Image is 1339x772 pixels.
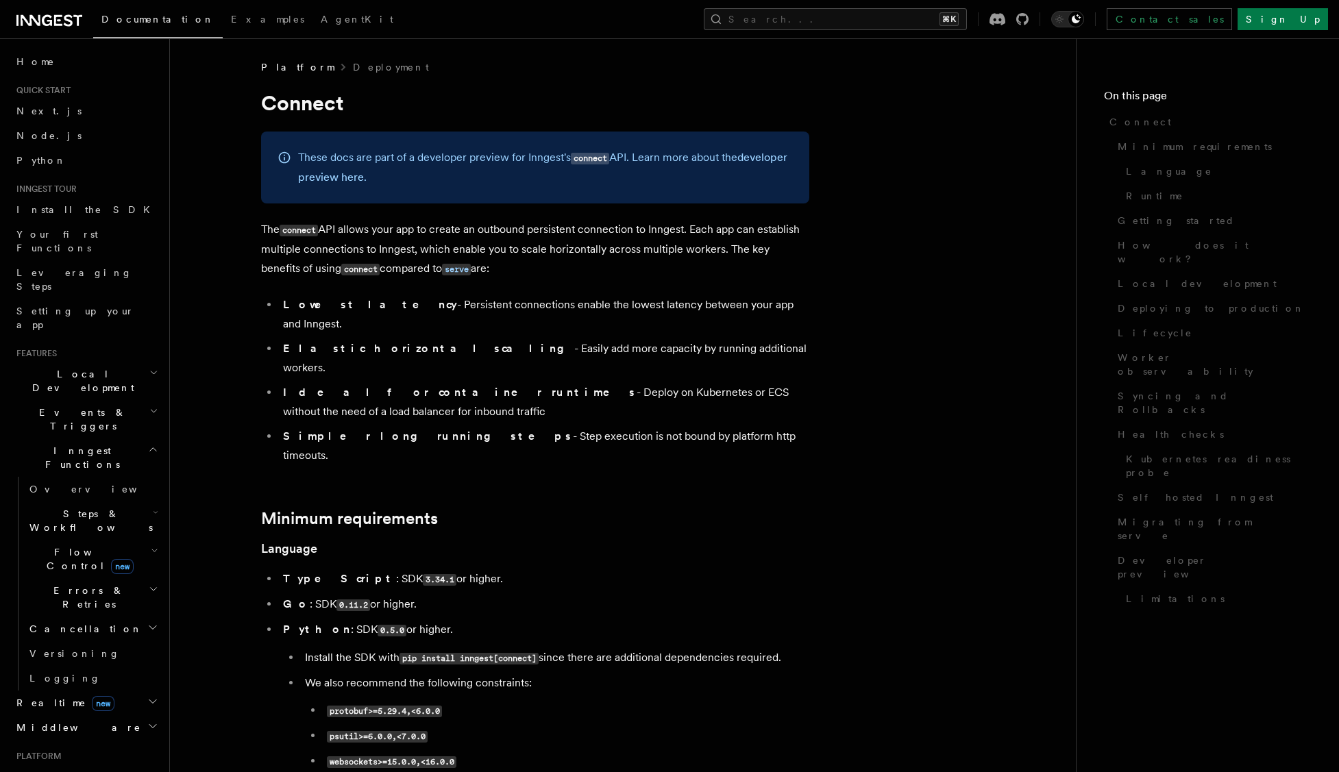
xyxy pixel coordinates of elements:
strong: Simpler long running steps [283,429,573,443]
span: Your first Functions [16,229,98,253]
span: Self hosted Inngest [1118,490,1273,504]
span: Cancellation [24,622,143,636]
a: Minimum requirements [261,509,438,528]
a: Local development [1112,271,1312,296]
a: Language [261,539,317,558]
span: Syncing and Rollbacks [1118,389,1312,416]
a: Next.js [11,99,161,123]
span: Examples [231,14,304,25]
span: Leveraging Steps [16,267,132,292]
strong: Lowest latency [283,298,457,311]
button: Steps & Workflows [24,501,161,540]
a: Runtime [1120,184,1312,208]
a: Leveraging Steps [11,260,161,299]
span: Minimum requirements [1118,140,1272,153]
a: Health checks [1112,422,1312,447]
code: connect [280,225,318,236]
span: Overview [29,484,171,495]
span: Deploying to production [1118,301,1305,315]
button: Local Development [11,362,161,400]
a: Deploying to production [1112,296,1312,321]
span: Quick start [11,85,71,96]
span: Developer preview [1118,553,1312,581]
span: Runtime [1126,189,1183,203]
a: Self hosted Inngest [1112,485,1312,510]
a: Syncing and Rollbacks [1112,384,1312,422]
code: serve [442,264,471,275]
a: Limitations [1120,586,1312,611]
span: Inngest tour [11,184,77,195]
a: Contact sales [1107,8,1232,30]
span: Flow Control [24,545,151,573]
span: Worker observability [1118,351,1312,378]
li: : SDK or higher. [279,620,809,771]
a: Deployment [353,60,429,74]
span: Errors & Retries [24,584,149,611]
span: Limitations [1126,592,1225,606]
span: Kubernetes readiness probe [1126,452,1312,480]
code: 0.5.0 [378,625,406,636]
span: Logging [29,673,101,684]
p: These docs are part of a developer preview for Inngest's API. Learn more about the . [298,148,793,187]
code: pip install inngest[connect] [400,653,539,664]
span: Python [16,155,66,166]
a: Developer preview [1112,548,1312,586]
strong: Python [283,623,351,636]
a: Overview [24,477,161,501]
span: Migrating from serve [1118,515,1312,543]
li: - Step execution is not bound by platform http timeouts. [279,427,809,465]
li: - Easily add more capacity by running additional workers. [279,339,809,377]
a: Setting up your app [11,299,161,337]
a: Sign Up [1238,8,1328,30]
a: Minimum requirements [1112,134,1312,159]
a: Migrating from serve [1112,510,1312,548]
span: Versioning [29,648,120,659]
span: Platform [11,751,62,762]
a: Your first Functions [11,222,161,260]
a: How does it work? [1112,233,1312,271]
code: 0.11.2 [336,599,370,611]
button: Events & Triggers [11,400,161,438]
a: AgentKit [312,4,402,37]
button: Flow Controlnew [24,540,161,578]
span: Health checks [1118,427,1224,441]
h4: On this page [1104,88,1312,110]
span: Platform [261,60,334,74]
a: Language [1120,159,1312,184]
span: Events & Triggers [11,406,149,433]
kbd: ⌘K [939,12,959,26]
span: Lifecycle [1118,326,1192,340]
a: Lifecycle [1112,321,1312,345]
a: Getting started [1112,208,1312,233]
div: Inngest Functions [11,477,161,690]
a: Worker observability [1112,345,1312,384]
a: Node.js [11,123,161,148]
a: Documentation [93,4,223,38]
code: 3.34.1 [423,574,456,586]
li: - Persistent connections enable the lowest latency between your app and Inngest. [279,295,809,334]
span: Middleware [11,721,141,734]
a: Connect [1104,110,1312,134]
a: Versioning [24,641,161,666]
li: - Deploy on Kubernetes or ECS without the need of a load balancer for inbound traffic [279,383,809,421]
strong: Go [283,597,310,610]
h1: Connect [261,90,809,115]
li: : SDK or higher. [279,595,809,614]
button: Errors & Retries [24,578,161,617]
p: The API allows your app to create an outbound persistent connection to Inngest. Each app can esta... [261,220,809,279]
code: connect [571,153,609,164]
code: websockets>=15.0.0,<16.0.0 [327,756,456,768]
span: Language [1126,164,1212,178]
code: psutil>=6.0.0,<7.0.0 [327,731,428,743]
span: Steps & Workflows [24,507,153,534]
a: Python [11,148,161,173]
strong: Ideal for container runtimes [283,386,637,399]
span: Inngest Functions [11,444,148,471]
span: Features [11,348,57,359]
code: protobuf>=5.29.4,<6.0.0 [327,706,442,717]
button: Middleware [11,715,161,740]
span: Documentation [101,14,214,25]
li: We also recommend the following constraints: [301,673,809,771]
span: Local development [1118,277,1277,290]
span: Local Development [11,367,149,395]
